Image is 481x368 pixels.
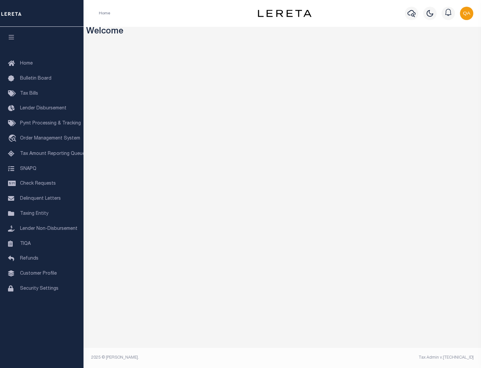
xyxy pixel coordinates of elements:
span: Taxing Entity [20,211,48,216]
span: Check Requests [20,181,56,186]
span: Tax Bills [20,91,38,96]
span: Lender Disbursement [20,106,66,111]
h3: Welcome [86,27,479,37]
span: Pymt Processing & Tracking [20,121,81,126]
i: travel_explore [8,134,19,143]
img: logo-dark.svg [258,10,311,17]
span: Order Management System [20,136,80,141]
div: Tax Admin v.[TECHNICAL_ID] [287,355,474,361]
span: TIQA [20,241,31,246]
span: Security Settings [20,286,58,291]
span: Bulletin Board [20,76,51,81]
span: Lender Non-Disbursement [20,226,77,231]
span: Home [20,61,33,66]
img: svg+xml;base64,PHN2ZyB4bWxucz0iaHR0cDovL3d3dy53My5vcmcvMjAwMC9zdmciIHBvaW50ZXItZXZlbnRzPSJub25lIi... [460,7,473,20]
span: Delinquent Letters [20,196,61,201]
li: Home [99,10,110,16]
div: 2025 © [PERSON_NAME]. [86,355,283,361]
span: SNAPQ [20,166,36,171]
span: Refunds [20,256,38,261]
span: Tax Amount Reporting Queue [20,152,85,156]
span: Customer Profile [20,271,57,276]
